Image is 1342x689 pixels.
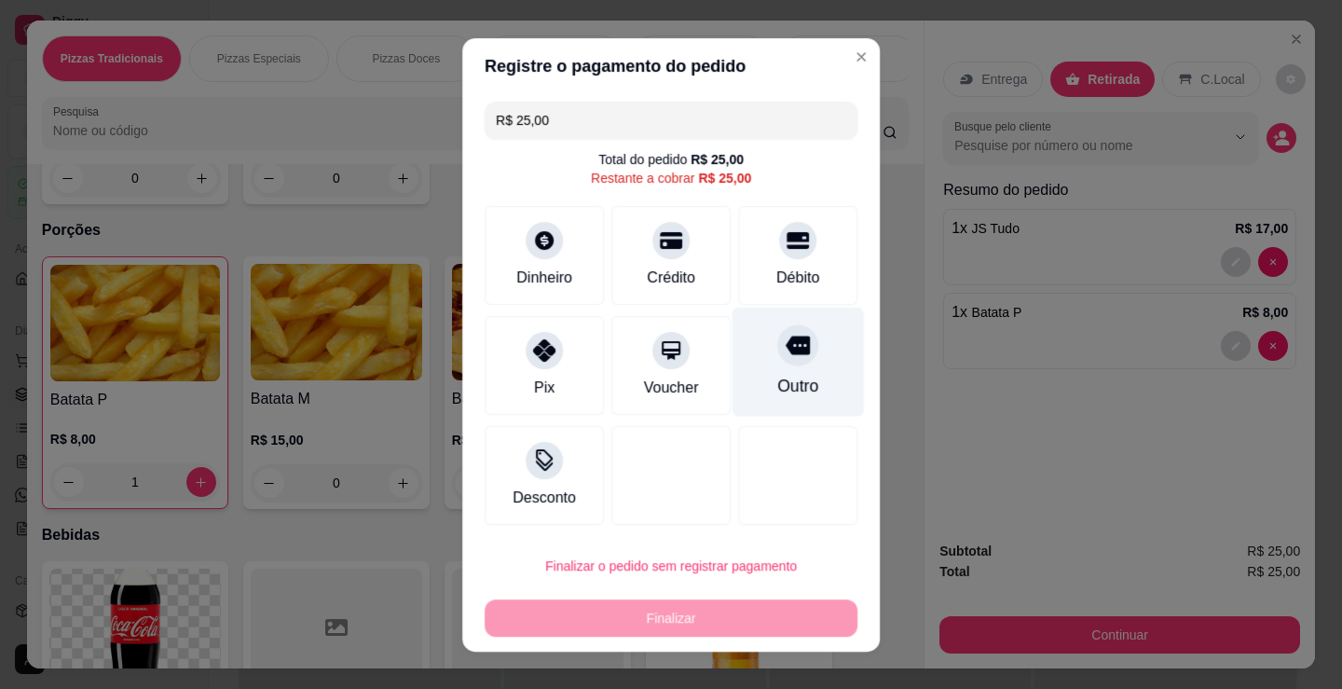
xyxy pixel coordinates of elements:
[591,168,751,186] div: Restante a cobrar
[846,41,876,71] button: Close
[644,377,699,399] div: Voucher
[516,266,572,288] div: Dinheiro
[534,377,555,399] div: Pix
[513,487,576,509] div: Desconto
[496,101,846,138] input: Ex.: hambúrguer de cordeiro
[598,149,744,168] div: Total do pedido
[647,266,695,288] div: Crédito
[462,37,880,93] header: Registre o pagamento do pedido
[698,168,751,186] div: R$ 25,00
[485,547,857,585] button: Finalizar o pedido sem registrar pagamento
[691,149,744,168] div: R$ 25,00
[776,266,819,288] div: Débito
[777,374,818,398] div: Outro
